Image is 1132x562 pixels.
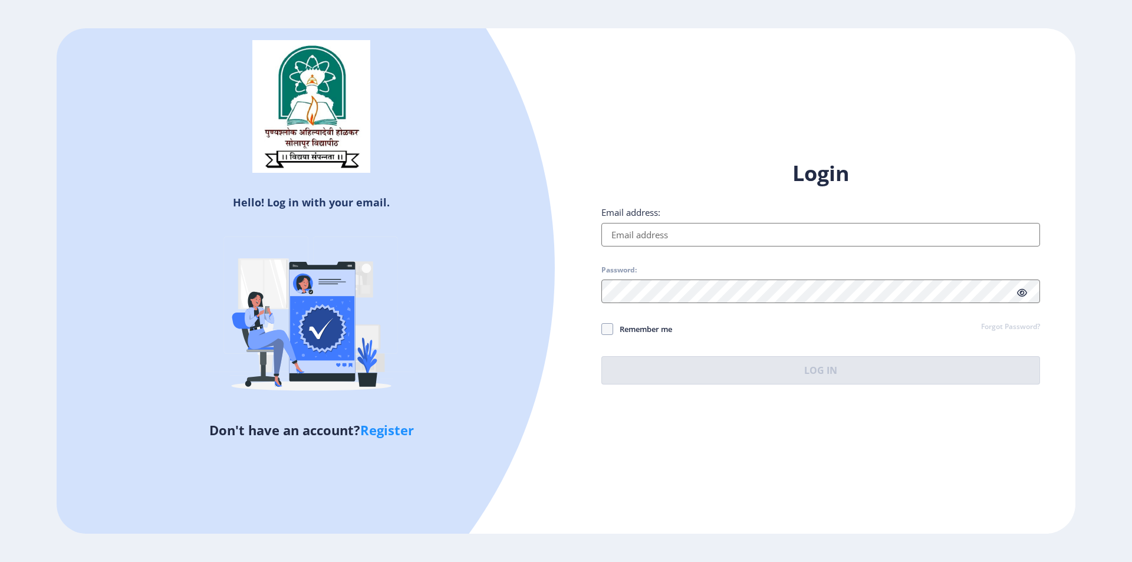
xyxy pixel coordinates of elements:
[208,214,414,420] img: Verified-rafiki.svg
[981,322,1040,333] a: Forgot Password?
[360,421,414,439] a: Register
[601,206,660,218] label: Email address:
[252,40,370,173] img: sulogo.png
[601,265,637,275] label: Password:
[613,322,672,336] span: Remember me
[601,223,1040,247] input: Email address
[601,159,1040,188] h1: Login
[601,356,1040,384] button: Log In
[65,420,557,439] h5: Don't have an account?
